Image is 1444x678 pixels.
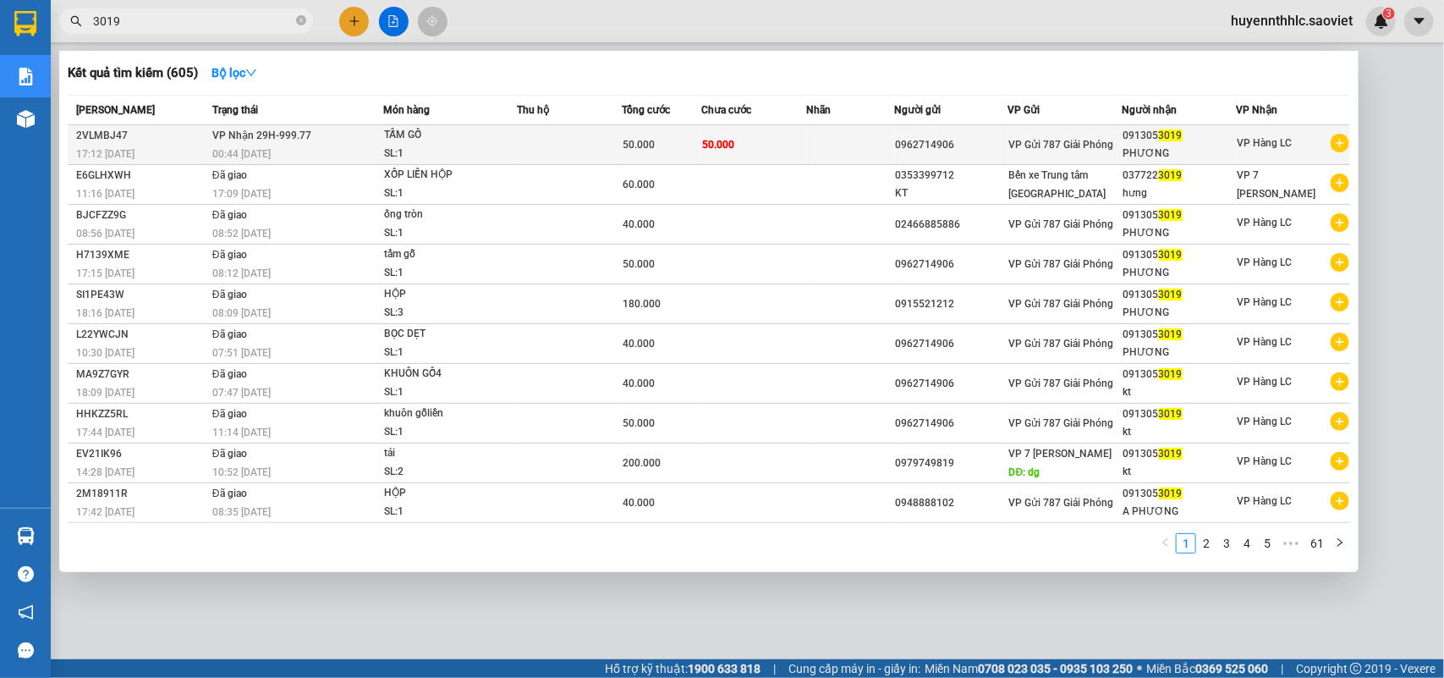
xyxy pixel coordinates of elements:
span: 40.000 [623,338,655,350]
span: Người gửi [894,104,941,116]
span: search [70,15,82,27]
span: 200.000 [623,457,661,469]
span: ••• [1277,533,1304,554]
a: 4 [1238,534,1256,553]
h3: Kết quả tìm kiếm ( 605 ) [68,64,198,82]
div: khuôn gỗliền [384,405,511,423]
div: kt [1123,463,1236,481]
span: 00:44 [DATE] [212,148,271,160]
div: SI1PE43W [76,286,207,304]
div: PHƯƠNG [1123,344,1236,361]
div: 037722 [1123,167,1236,185]
li: Next 5 Pages [1277,533,1304,554]
div: MA9Z7GYR [76,366,207,383]
div: TẤM GỖ [384,126,511,145]
span: 18:16 [DATE] [76,307,135,319]
span: 50.000 [623,258,655,270]
img: solution-icon [17,68,35,85]
div: PHƯƠNG [1123,264,1236,282]
span: Đã giao [212,249,247,261]
span: 08:52 [DATE] [212,228,271,240]
div: BJCFZZ9G [76,207,207,224]
span: 10:52 [DATE] [212,466,271,478]
span: Món hàng [383,104,430,116]
span: 08:35 [DATE] [212,506,271,518]
span: 3019 [1159,209,1183,221]
span: 17:12 [DATE] [76,148,135,160]
span: VP Hàng LC [1237,296,1292,308]
span: plus-circle [1331,452,1349,471]
span: VP 7 [PERSON_NAME] [1009,448,1112,460]
div: 2VLMBJ47 [76,127,207,145]
span: 3019 [1159,408,1183,420]
span: 11:14 [DATE] [212,427,271,438]
li: 61 [1304,533,1330,554]
div: 0915521212 [895,295,1008,313]
span: 11:16 [DATE] [76,188,135,200]
li: 3 [1216,533,1237,554]
span: Tổng cước [622,104,670,116]
div: 0353399712 [895,167,1008,185]
span: 50.000 [623,417,655,429]
span: VP Hàng LC [1237,416,1292,427]
span: 3019 [1159,448,1183,460]
div: SL: 1 [384,185,511,203]
span: 3019 [1159,249,1183,261]
span: notification [18,604,34,620]
div: 091305 [1123,326,1236,344]
div: 091305 [1123,207,1236,224]
span: 3019 [1159,488,1183,499]
span: plus-circle [1331,492,1349,510]
div: 091305 [1123,445,1236,463]
span: VP Nhận [1236,104,1277,116]
span: Bến xe Trung tâm [GEOGRAPHIC_DATA] [1009,169,1106,200]
img: logo-vxr [14,11,36,36]
div: 02466885886 [895,216,1008,234]
div: A PHƯƠNG [1123,503,1236,521]
div: SL: 1 [384,264,511,283]
li: 1 [1176,533,1196,554]
span: VP Gửi 787 Giải Phóng [1009,417,1114,429]
div: HỘP [384,285,511,304]
div: 0962714906 [895,415,1008,433]
span: 08:09 [DATE] [212,307,271,319]
span: close-circle [296,15,306,25]
div: BỌC DẸT [384,325,511,344]
div: 091305 [1123,485,1236,503]
div: PHƯƠNG [1123,304,1236,322]
img: warehouse-icon [17,527,35,545]
span: Đã giao [212,169,247,181]
span: 3019 [1159,289,1183,300]
span: 40.000 [623,378,655,389]
span: VP 7 [PERSON_NAME] [1237,169,1315,200]
div: KT [895,185,1008,202]
div: 0979749819 [895,455,1008,472]
button: Bộ lọcdown [198,59,271,86]
div: 091305 [1123,366,1236,383]
span: VP Hàng LC [1237,256,1292,268]
button: right [1330,533,1350,554]
div: hưng [1123,185,1236,202]
span: plus-circle [1331,412,1349,431]
div: 091305 [1123,286,1236,304]
span: VP Gửi 787 Giải Phóng [1009,298,1114,310]
span: VP Gửi 787 Giải Phóng [1009,139,1114,151]
span: right [1335,537,1345,548]
span: 17:15 [DATE] [76,267,135,279]
div: 0962714906 [895,256,1008,273]
div: 091305 [1123,405,1236,423]
span: plus-circle [1331,372,1349,391]
span: 60.000 [623,179,655,190]
div: HỘP [384,484,511,503]
li: Previous Page [1156,533,1176,554]
div: tải [384,444,511,463]
span: plus-circle [1331,134,1349,152]
div: ống tròn [384,206,511,224]
span: DĐ: dg [1009,466,1040,478]
li: 4 [1237,533,1257,554]
span: Đã giao [212,408,247,420]
span: VP Gửi 787 Giải Phóng [1009,378,1114,389]
span: VP Gửi 787 Giải Phóng [1009,218,1114,230]
strong: Bộ lọc [211,66,257,80]
span: plus-circle [1331,333,1349,351]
